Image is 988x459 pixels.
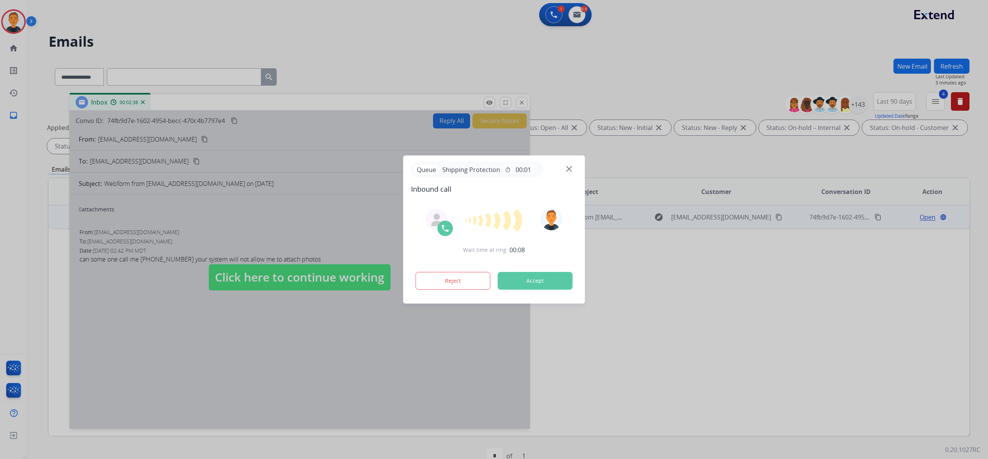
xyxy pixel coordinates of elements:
[441,224,450,233] img: call-icon
[431,214,443,226] img: agent-avatar
[463,246,508,254] span: Wait time at ring:
[411,184,577,194] span: Inbound call
[509,245,525,255] span: 00:08
[945,445,980,454] p: 0.20.1027RC
[498,272,573,290] button: Accept
[414,165,439,174] p: Queue
[439,165,503,174] span: Shipping Protection
[540,209,562,230] img: avatar
[416,272,491,290] button: Reject
[566,166,572,172] img: close-button
[505,167,511,173] mat-icon: timer
[516,165,531,174] span: 00:01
